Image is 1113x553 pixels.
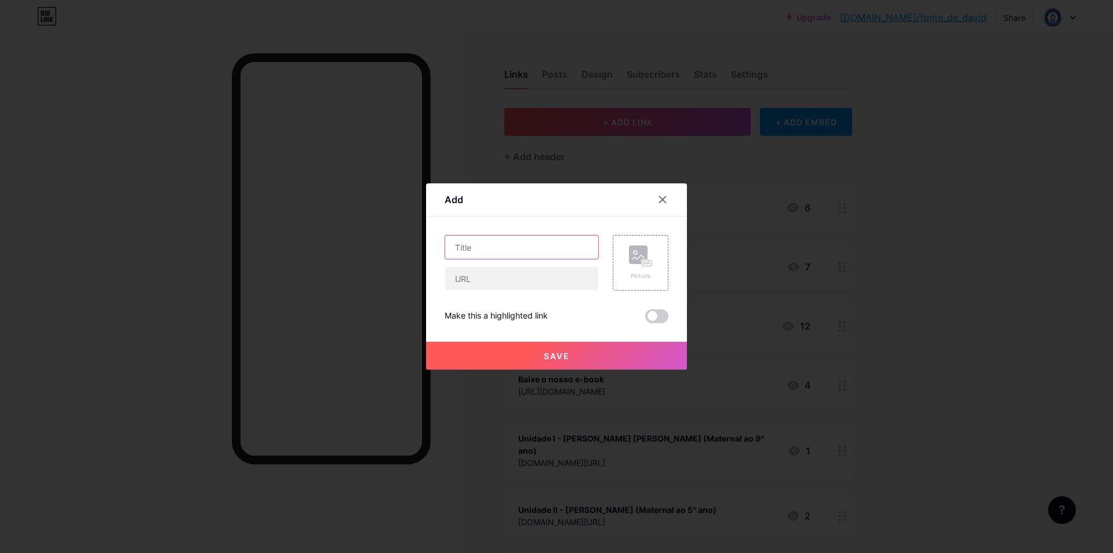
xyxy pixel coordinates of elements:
div: Make this a highlighted link [445,309,548,323]
input: URL [445,267,598,290]
button: Save [426,342,687,370]
div: Add [445,193,463,207]
div: Picture [629,272,652,280]
input: Title [445,236,598,259]
span: Save [544,351,570,361]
